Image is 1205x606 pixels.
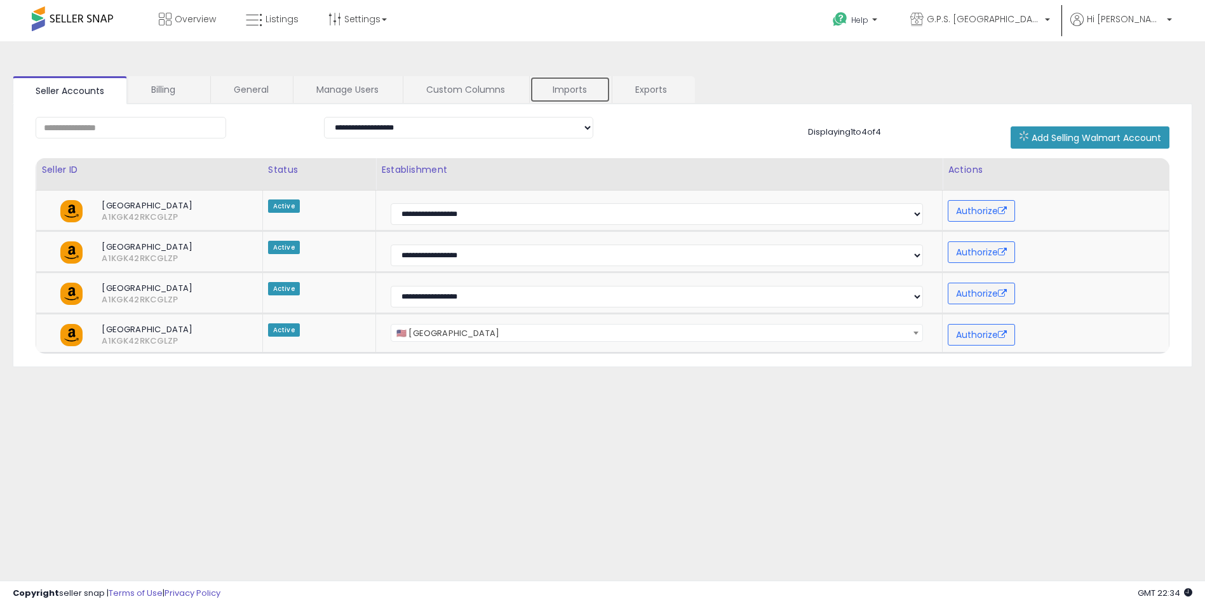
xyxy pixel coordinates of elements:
[268,323,300,337] span: Active
[60,200,83,222] img: amazon.png
[268,163,370,177] div: Status
[92,212,116,223] span: A1KGK42RKCGLZP
[381,163,937,177] div: Establishment
[1138,587,1192,599] span: 2025-08-11 22:34 GMT
[60,283,83,305] img: amazon.png
[530,76,610,103] a: Imports
[109,587,163,599] a: Terms of Use
[92,294,116,306] span: A1KGK42RKCGLZP
[266,13,299,25] span: Listings
[13,76,127,104] a: Seller Accounts
[165,587,220,599] a: Privacy Policy
[60,241,83,264] img: amazon.png
[948,200,1015,222] button: Authorize
[823,2,890,41] a: Help
[1087,13,1163,25] span: Hi [PERSON_NAME]
[927,13,1041,25] span: G.P.S. [GEOGRAPHIC_DATA]
[268,199,300,213] span: Active
[60,324,83,346] img: amazon.png
[948,241,1015,263] button: Authorize
[948,283,1015,304] button: Authorize
[92,324,233,335] span: [GEOGRAPHIC_DATA]
[92,241,233,253] span: [GEOGRAPHIC_DATA]
[293,76,401,103] a: Manage Users
[403,76,528,103] a: Custom Columns
[948,324,1015,346] button: Authorize
[832,11,848,27] i: Get Help
[175,13,216,25] span: Overview
[92,253,116,264] span: A1KGK42RKCGLZP
[808,126,881,138] span: Displaying 1 to 4 of 4
[612,76,694,103] a: Exports
[268,241,300,254] span: Active
[13,587,59,599] strong: Copyright
[128,76,209,103] a: Billing
[391,324,923,342] span: 🇺🇸 United States
[92,335,116,347] span: A1KGK42RKCGLZP
[268,282,300,295] span: Active
[1011,126,1169,149] button: Add Selling Walmart Account
[851,15,868,25] span: Help
[92,200,233,212] span: [GEOGRAPHIC_DATA]
[391,325,922,342] span: 🇺🇸 United States
[948,163,1164,177] div: Actions
[211,76,292,103] a: General
[13,588,220,600] div: seller snap | |
[1032,131,1161,144] span: Add Selling Walmart Account
[92,283,233,294] span: [GEOGRAPHIC_DATA]
[1070,13,1172,41] a: Hi [PERSON_NAME]
[41,163,257,177] div: Seller ID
